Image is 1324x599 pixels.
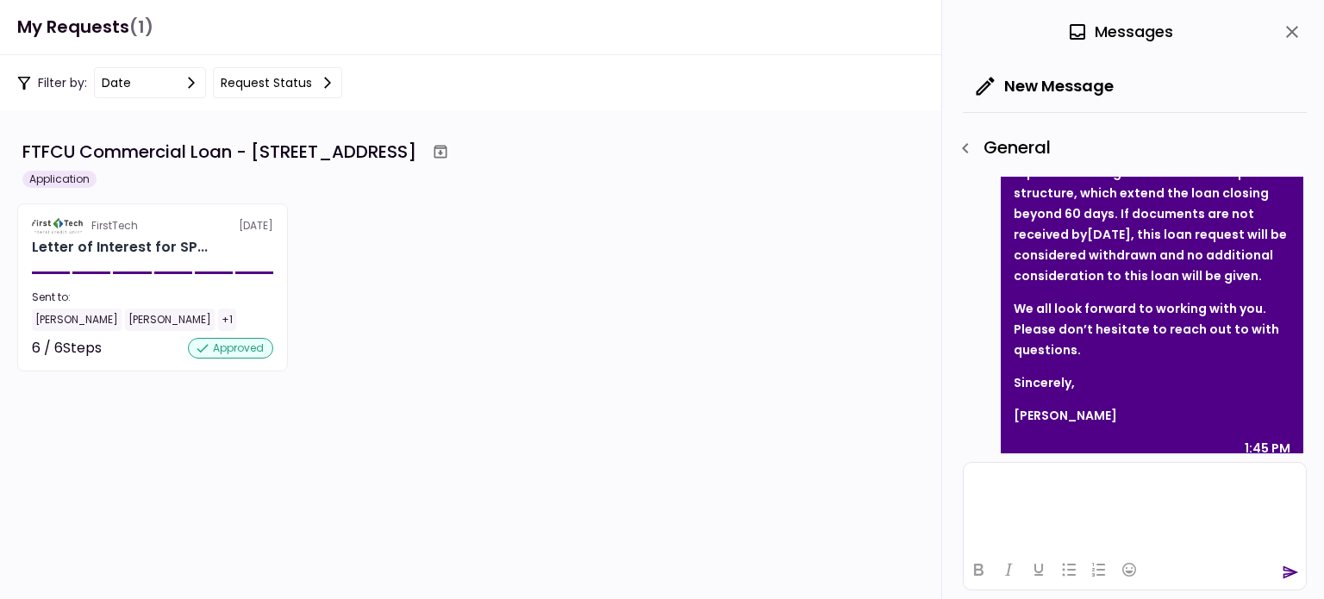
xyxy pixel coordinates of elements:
[188,338,273,359] div: approved
[1277,17,1307,47] button: close
[22,139,416,165] div: FTFCU Commercial Loan - [STREET_ADDRESS]
[1115,558,1144,582] button: Emojis
[129,9,153,45] span: (1)
[1014,374,1075,391] span: Sincerely,
[17,9,153,45] h1: My Requests
[964,558,993,582] button: Bold
[1087,226,1131,243] strong: [DATE]
[218,309,236,331] div: +1
[32,237,208,258] div: Letter of Interest for SPECIALTY PROPERTIES LLC 1151-B Hospital Way Pocatello
[22,171,97,188] div: Application
[91,218,138,234] div: FirstTech
[951,134,1307,163] div: General
[125,309,215,331] div: [PERSON_NAME]
[1282,564,1299,581] button: send
[1084,558,1114,582] button: Numbered list
[964,463,1306,549] iframe: Rich Text Area
[1014,300,1279,359] span: We all look forward to working with you. Please don’t hesitate to reach out to with questions.
[1024,558,1053,582] button: Underline
[32,218,273,234] div: [DATE]
[213,67,342,98] button: Request status
[963,64,1127,109] button: New Message
[1014,407,1117,424] span: [PERSON_NAME]
[32,290,273,305] div: Sent to:
[425,136,456,167] button: Archive workflow
[17,67,342,98] div: Filter by:
[1054,558,1084,582] button: Bullet list
[102,73,131,92] div: date
[1245,438,1290,459] div: 1:45 PM
[994,558,1023,582] button: Italic
[32,218,84,234] img: Partner logo
[94,67,206,98] button: date
[32,338,102,359] div: 6 / 6 Steps
[1067,19,1173,45] div: Messages
[32,309,122,331] div: [PERSON_NAME]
